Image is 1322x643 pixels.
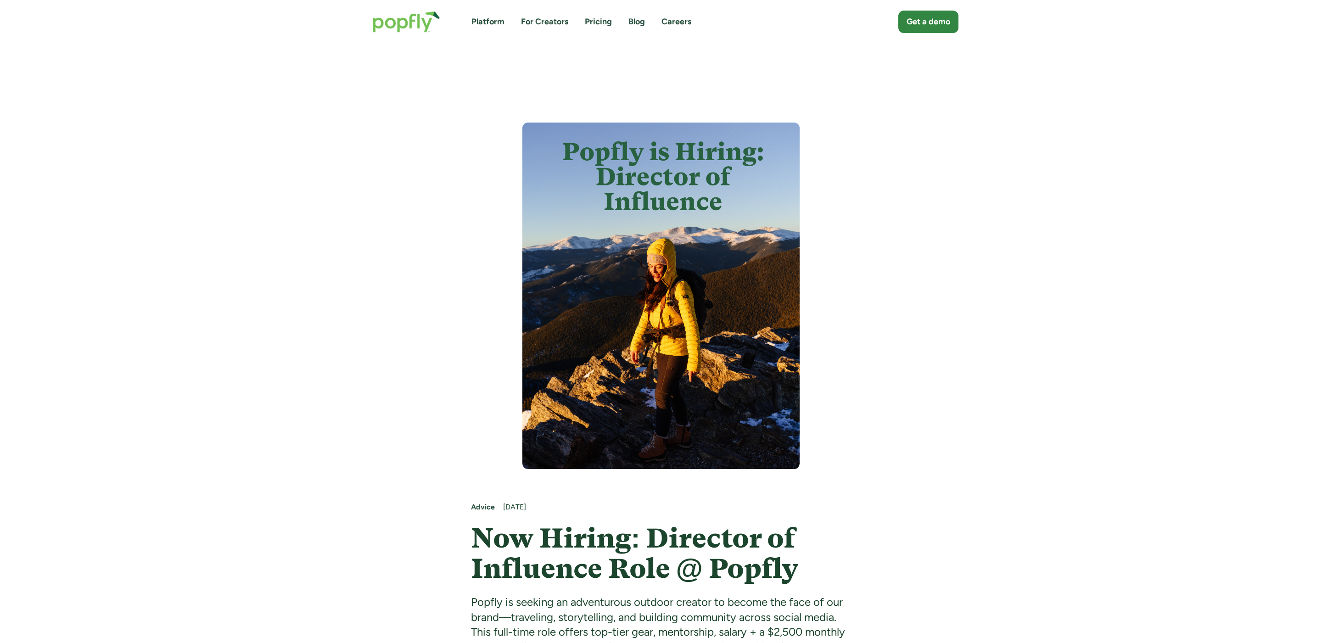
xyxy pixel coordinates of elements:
[471,523,851,584] h1: Now Hiring: Director of Influence Role @ Popfly
[471,16,504,28] a: Platform
[907,16,950,28] div: Get a demo
[503,502,851,512] div: [DATE]
[661,16,691,28] a: Careers
[471,503,495,511] strong: Advice
[521,16,568,28] a: For Creators
[628,16,645,28] a: Blog
[898,11,958,33] a: Get a demo
[585,16,612,28] a: Pricing
[364,2,449,42] a: home
[471,502,495,512] a: Advice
